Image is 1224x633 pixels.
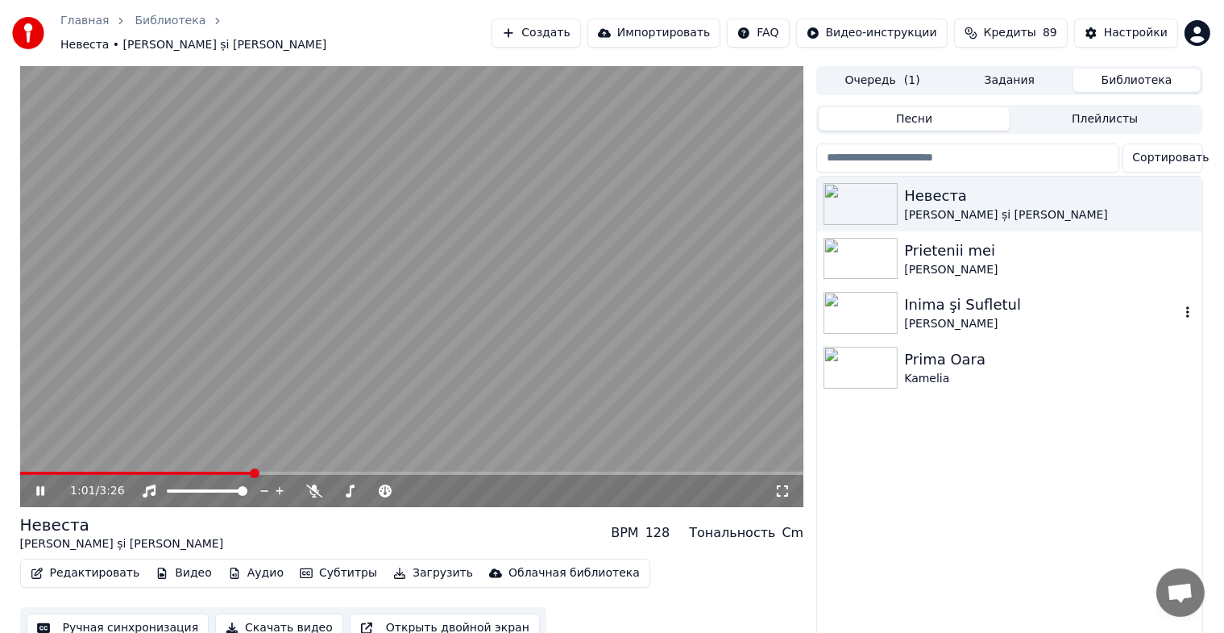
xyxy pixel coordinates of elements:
[727,19,789,48] button: FAQ
[904,239,1195,262] div: Prietenii mei
[946,69,1073,92] button: Задания
[149,562,218,585] button: Видео
[904,316,1179,332] div: [PERSON_NAME]
[904,207,1195,223] div: [PERSON_NAME] și [PERSON_NAME]
[293,562,384,585] button: Субтитры
[904,294,1179,316] div: Inima şi Sufletul
[782,523,804,543] div: Cm
[135,13,205,29] a: Библиотека
[587,19,721,48] button: Импортировать
[60,13,109,29] a: Главная
[508,565,640,581] div: Облачная библиотека
[819,107,1010,131] button: Песни
[60,37,326,53] span: Невеста • [PERSON_NAME] și [PERSON_NAME]
[20,514,224,536] div: Невеста
[24,562,147,585] button: Редактировать
[904,371,1195,387] div: Kamelia
[689,523,775,543] div: Тональность
[904,185,1195,207] div: Невеста
[645,523,670,543] div: 128
[492,19,580,48] button: Создать
[819,69,946,92] button: Очередь
[904,262,1195,278] div: [PERSON_NAME]
[904,73,920,89] span: ( 1 )
[611,523,638,543] div: BPM
[1104,25,1168,41] div: Настройки
[70,483,109,499] div: /
[387,562,479,585] button: Загрузить
[1043,25,1057,41] span: 89
[20,536,224,552] div: [PERSON_NAME] și [PERSON_NAME]
[796,19,948,48] button: Видео-инструкции
[99,483,124,499] span: 3:26
[12,17,44,49] img: youka
[904,348,1195,371] div: Prima Oara
[70,483,95,499] span: 1:01
[1074,19,1178,48] button: Настройки
[984,25,1036,41] span: Кредиты
[222,562,290,585] button: Аудио
[1133,150,1209,166] span: Сортировать
[60,13,492,53] nav: breadcrumb
[1156,568,1205,617] a: Открытый чат
[954,19,1068,48] button: Кредиты89
[1010,107,1201,131] button: Плейлисты
[1073,69,1201,92] button: Библиотека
